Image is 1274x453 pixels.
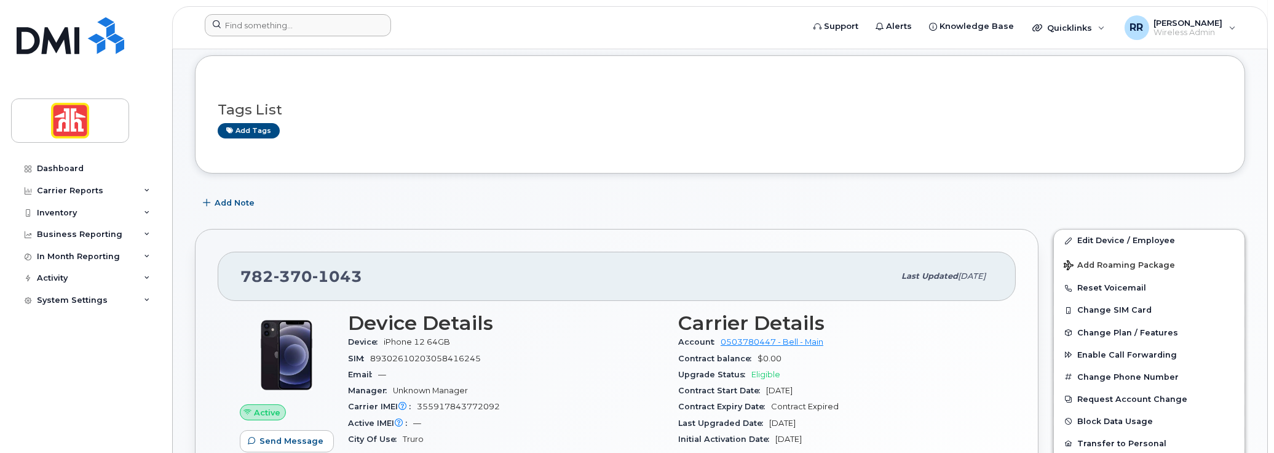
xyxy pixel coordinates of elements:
[195,192,265,214] button: Add Note
[1054,322,1244,344] button: Change Plan / Features
[348,402,417,411] span: Carrier IMEI
[370,354,481,363] span: 89302610203058416245
[751,370,780,379] span: Eligible
[766,386,793,395] span: [DATE]
[218,123,280,138] a: Add tags
[348,386,393,395] span: Manager
[1054,252,1244,277] button: Add Roaming Package
[678,435,775,444] span: Initial Activation Date
[1116,15,1244,40] div: Rose Reed
[259,435,323,447] span: Send Message
[678,370,751,379] span: Upgrade Status
[958,271,986,281] span: [DATE]
[805,14,867,39] a: Support
[1054,411,1244,433] button: Block Data Usage
[215,197,255,209] span: Add Note
[1054,230,1244,252] a: Edit Device / Employee
[867,14,920,39] a: Alerts
[1054,366,1244,388] button: Change Phone Number
[678,312,994,334] h3: Carrier Details
[384,337,450,347] span: iPhone 12 64GB
[678,354,758,363] span: Contract balance
[218,102,1222,118] h3: Tags List
[348,370,378,379] span: Email
[393,386,468,395] span: Unknown Manager
[678,419,769,428] span: Last Upgraded Date
[417,402,500,411] span: 355917843772092
[250,318,323,392] img: iPhone_12.jpg
[403,435,424,444] span: Truro
[240,430,334,452] button: Send Message
[378,370,386,379] span: —
[824,20,858,33] span: Support
[901,271,958,281] span: Last updated
[1077,328,1178,337] span: Change Plan / Features
[312,267,362,286] span: 1043
[1054,299,1244,321] button: Change SIM Card
[771,402,839,411] span: Contract Expired
[1154,18,1223,28] span: [PERSON_NAME]
[348,337,384,347] span: Device
[1054,344,1244,366] button: Enable Call Forwarding
[678,337,721,347] span: Account
[274,267,312,286] span: 370
[775,435,802,444] span: [DATE]
[1054,388,1244,411] button: Request Account Change
[1024,15,1114,40] div: Quicklinks
[920,14,1023,39] a: Knowledge Base
[1077,350,1177,359] span: Enable Call Forwarding
[678,402,771,411] span: Contract Expiry Date
[205,14,391,36] input: Find something...
[758,354,781,363] span: $0.00
[721,337,823,347] a: 0503780447 - Bell - Main
[348,419,413,428] span: Active IMEI
[678,386,766,395] span: Contract Start Date
[1047,23,1092,33] span: Quicklinks
[254,407,280,419] span: Active
[1064,260,1175,272] span: Add Roaming Package
[240,267,362,286] span: 782
[886,20,912,33] span: Alerts
[413,419,421,428] span: —
[348,435,403,444] span: City Of Use
[1054,277,1244,299] button: Reset Voicemail
[1130,20,1144,35] span: RR
[348,312,663,334] h3: Device Details
[769,419,796,428] span: [DATE]
[940,20,1014,33] span: Knowledge Base
[1154,28,1223,38] span: Wireless Admin
[348,354,370,363] span: SIM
